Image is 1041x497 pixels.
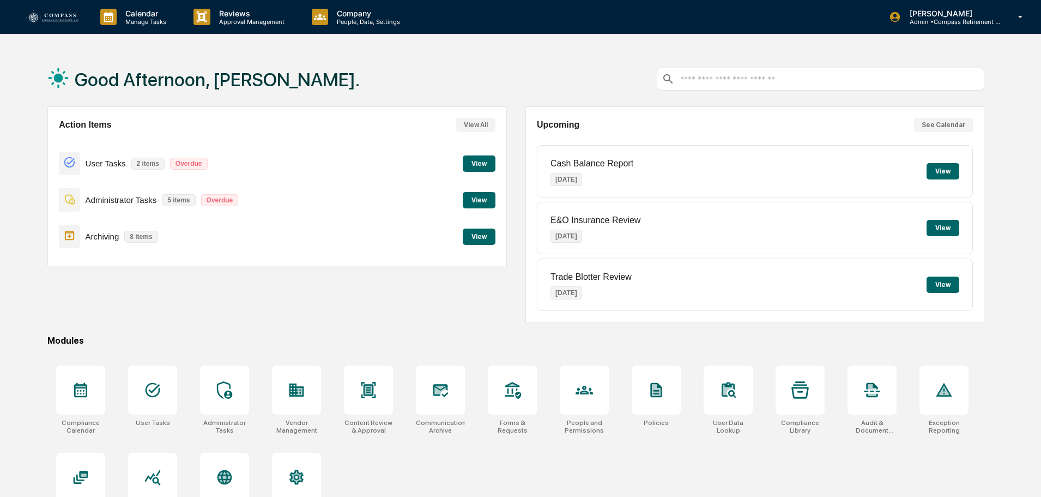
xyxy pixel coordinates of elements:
[550,215,640,225] p: E&O Insurance Review
[86,232,119,241] p: Archiving
[416,419,465,434] div: Communications Archive
[463,229,495,245] button: View
[272,419,321,434] div: Vendor Management
[75,69,360,91] h1: Good Afternoon, [PERSON_NAME].
[131,158,165,170] p: 2 items
[170,158,208,170] p: Overdue
[704,419,753,434] div: User Data Lookup
[919,419,969,434] div: Exception Reporting
[550,159,633,169] p: Cash Balance Report
[550,230,582,243] p: [DATE]
[901,18,1002,26] p: Admin • Compass Retirement Solutions
[136,419,170,427] div: User Tasks
[927,163,959,179] button: View
[550,173,582,186] p: [DATE]
[200,419,249,434] div: Administrator Tasks
[776,419,825,434] div: Compliance Library
[1006,461,1036,490] iframe: Open customer support
[210,9,290,18] p: Reviews
[927,277,959,293] button: View
[914,118,973,132] button: See Calendar
[463,155,495,172] button: View
[328,9,405,18] p: Company
[550,272,632,282] p: Trade Blotter Review
[560,419,609,434] div: People and Permissions
[86,159,126,168] p: User Tasks
[488,419,537,434] div: Forms & Requests
[463,192,495,208] button: View
[117,9,172,18] p: Calendar
[848,419,897,434] div: Audit & Document Logs
[124,231,158,243] p: 8 items
[463,231,495,241] a: View
[644,419,669,427] div: Policies
[550,286,582,300] p: [DATE]
[117,18,172,26] p: Manage Tasks
[47,336,984,346] div: Modules
[162,194,195,206] p: 5 items
[927,220,959,236] button: View
[537,120,579,130] h2: Upcoming
[463,194,495,205] a: View
[26,10,78,24] img: logo
[86,195,157,205] p: Administrator Tasks
[59,120,111,130] h2: Action Items
[463,158,495,168] a: View
[328,18,405,26] p: People, Data, Settings
[210,18,290,26] p: Approval Management
[201,194,239,206] p: Overdue
[344,419,393,434] div: Content Review & Approval
[56,419,105,434] div: Compliance Calendar
[456,118,495,132] button: View All
[901,9,1002,18] p: [PERSON_NAME]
